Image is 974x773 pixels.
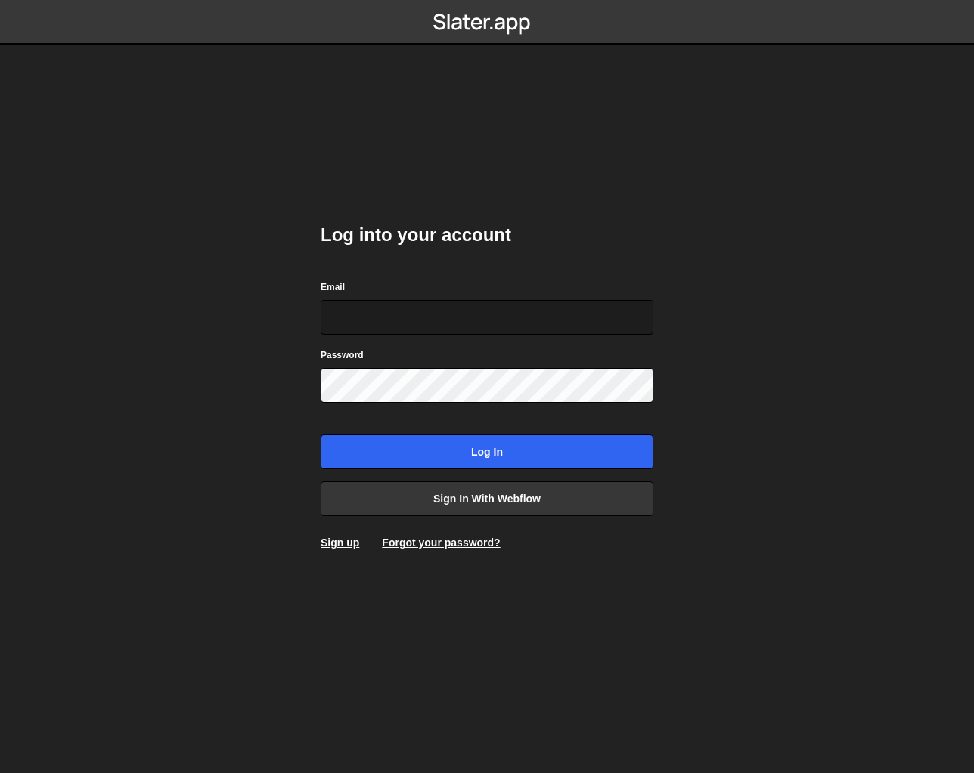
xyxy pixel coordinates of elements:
label: Password [321,348,364,363]
h2: Log into your account [321,223,653,247]
a: Sign up [321,536,359,549]
label: Email [321,280,345,295]
a: Forgot your password? [382,536,500,549]
a: Sign in with Webflow [321,481,653,516]
input: Log in [321,434,653,469]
